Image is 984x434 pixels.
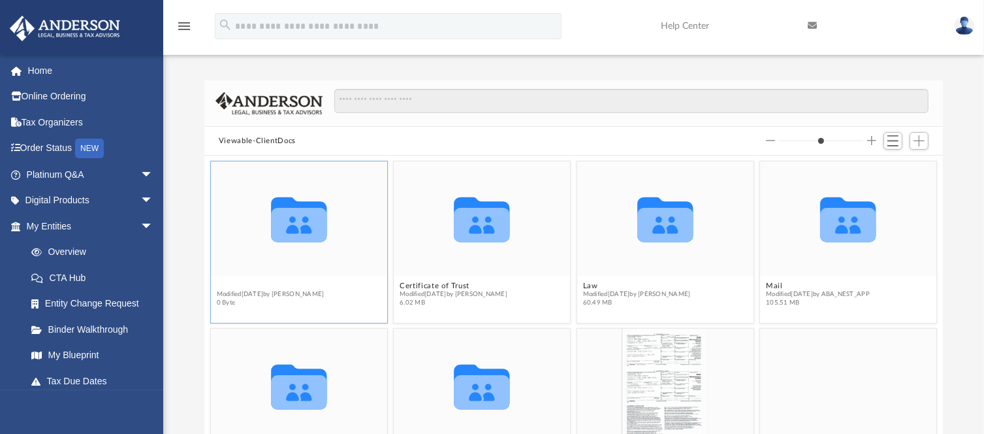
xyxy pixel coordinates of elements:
[140,188,167,214] span: arrow_drop_down
[867,136,876,145] button: Increase column size
[18,265,173,291] a: CTA Hub
[9,109,173,135] a: Tax Organizers
[18,239,173,265] a: Overview
[334,89,929,114] input: Search files and folders
[9,188,173,214] a: Digital Productsarrow_drop_down
[582,290,690,299] span: Modified [DATE] by [PERSON_NAME]
[140,161,167,188] span: arrow_drop_down
[9,161,173,188] a: Platinum Q&Aarrow_drop_down
[18,291,173,317] a: Entity Change Request
[176,18,192,34] i: menu
[779,136,863,145] input: Column size
[216,299,324,307] span: 0 Byte
[140,213,167,240] span: arrow_drop_down
[766,299,870,307] span: 105.51 MB
[216,290,324,299] span: Modified [DATE] by [PERSON_NAME]
[9,135,173,162] a: Order StatusNEW
[766,136,775,145] button: Decrease column size
[75,139,104,158] div: NEW
[18,316,173,342] a: Binder Walkthrough
[219,135,296,147] button: Viewable-ClientDocs
[6,16,124,41] img: Anderson Advisors Platinum Portal
[176,25,192,34] a: menu
[883,132,903,150] button: Switch to List View
[18,368,173,394] a: Tax Due Dates
[9,84,173,110] a: Online Ordering
[9,58,173,84] a: Home
[582,281,690,290] button: Law
[400,299,507,307] span: 6.02 MB
[218,18,232,32] i: search
[18,342,167,369] a: My Blueprint
[216,281,324,290] button: Bookkeeping
[582,299,690,307] span: 60.49 MB
[9,213,173,239] a: My Entitiesarrow_drop_down
[910,132,929,150] button: Add
[400,281,507,290] button: Certificate of Trust
[766,290,870,299] span: Modified [DATE] by ABA_NEST_APP
[400,290,507,299] span: Modified [DATE] by [PERSON_NAME]
[766,281,870,290] button: Mail
[955,16,974,35] img: User Pic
